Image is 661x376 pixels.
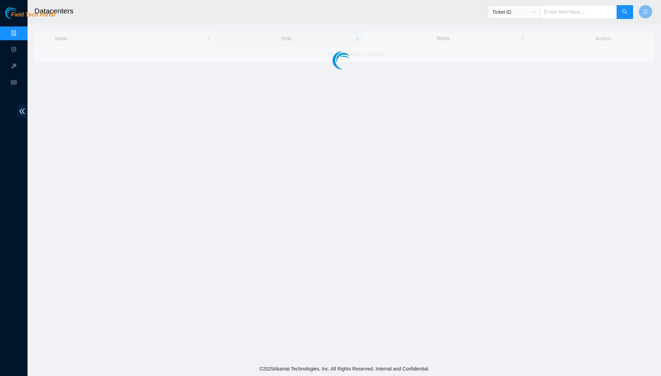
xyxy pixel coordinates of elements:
[622,9,628,15] span: search
[11,12,55,18] span: Field Tech Portal
[540,5,617,19] input: Enter text here...
[643,8,648,16] span: D
[492,7,536,17] span: Ticket ID
[11,77,17,90] span: read
[617,5,633,19] button: search
[5,12,55,21] a: Akamai TechnologiesField Tech Portal
[639,5,652,19] button: D
[17,105,28,118] span: double-left
[28,362,661,376] footer: © 2025 Akamai Technologies, Inc. All Rights Reserved. Internal and Confidential.
[5,7,35,19] img: Akamai Technologies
